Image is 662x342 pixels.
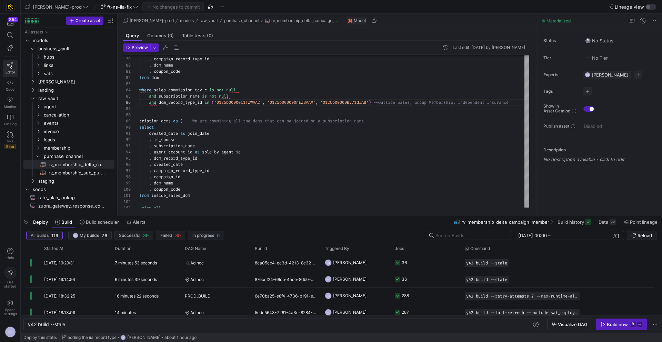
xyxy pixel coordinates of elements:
[149,143,151,149] span: ,
[4,122,17,126] span: Catalog
[86,219,119,225] span: Build scheduler
[139,205,151,211] span: union
[185,246,206,251] span: DAG Name
[123,62,131,68] div: 80
[26,304,654,321] div: Press SPACE to select this row.
[599,219,608,225] span: Data
[333,254,367,271] span: [PERSON_NAME]
[44,103,113,111] span: agent
[123,216,149,228] button: Alerts
[466,294,578,299] span: y42 build --retry-attempts 2 --max-runtime-all 1h
[133,219,146,225] span: Alerts
[23,53,114,61] div: Press SPACE to select this row.
[178,17,195,25] button: models
[222,17,261,25] button: purchase_channel
[185,288,211,304] span: PROD_BUILD
[26,254,654,271] div: Press SPACE to select this row.
[558,219,584,225] span: Build history
[185,118,306,124] span: -- We are combining all the dcms that can be joine
[402,288,409,304] div: 288
[470,246,490,251] span: Command
[543,72,578,77] span: Experts
[149,56,151,62] span: ,
[154,174,180,180] span: campaign_id
[33,185,113,193] span: seeds
[26,288,654,304] div: Press SPACE to select this row.
[180,18,194,23] span: models
[554,216,594,228] button: Build history
[369,100,371,105] span: )
[23,44,114,53] div: Press SPACE to select this row.
[202,93,207,99] span: is
[354,18,366,23] span: Model
[23,2,90,11] button: [PERSON_NAME]-prod
[154,149,192,155] span: agent_account_id
[132,45,148,50] span: Preview
[262,100,265,105] span: ,
[637,322,642,327] kbd: ⏎
[149,69,151,74] span: ,
[173,118,178,124] span: as
[217,87,224,93] span: not
[585,55,591,61] img: No tier
[154,162,183,167] span: created_date
[182,33,213,38] span: Table tests
[175,233,181,238] span: 30
[638,233,652,238] span: Reload
[139,87,151,93] span: where
[325,292,332,299] div: NS
[543,38,578,43] span: Status
[66,17,103,25] button: Create asset
[251,288,321,304] div: 6e70ba25-e8f4-4736-b191-e5a3ca37a852
[217,233,220,238] span: 0
[610,219,616,225] div: 2M
[154,187,180,192] span: coupon_code
[44,310,75,315] span: [DATE] 18:13:09
[28,321,65,327] span: y42 build --stale
[325,309,332,316] div: NS
[123,43,150,52] button: Preview
[44,144,113,152] span: membership
[115,310,136,315] y42-duration: 14 minutes
[631,322,636,327] kbd: ⌘
[68,231,112,240] button: NSMy builds76
[621,216,661,228] button: Point lineage
[23,185,114,193] div: Press SPACE to select this row.
[6,70,15,74] span: Editor
[518,233,547,238] input: Start datetime
[126,33,139,38] span: Query
[627,231,656,240] button: Reload
[23,61,114,69] div: Press SPACE to select this row.
[123,56,131,62] div: 79
[3,129,18,152] a: PRsBeta
[123,93,131,99] div: 85
[154,205,161,211] span: all
[149,155,151,161] span: ,
[466,261,507,265] span: y42 build --stale
[558,322,588,327] span: Visualize DAG
[139,124,154,130] span: select
[315,100,318,105] span: ,
[23,193,114,202] a: rate_plan_lookup​​​​​​
[23,135,114,144] div: Press SPACE to select this row.
[3,77,18,94] a: Code
[6,87,14,91] span: Code
[38,45,113,53] span: business_vault
[123,87,131,93] div: 84
[123,174,131,180] div: 98
[207,33,213,38] span: (0)
[52,216,75,228] button: Build
[333,304,367,320] span: [PERSON_NAME]
[209,93,217,99] span: not
[547,319,592,330] button: Visualize DAG
[164,335,197,340] span: about 1 hour ago
[154,137,175,142] span: is_spouse
[123,124,131,130] div: 90
[139,75,149,80] span: from
[44,277,75,282] span: [DATE] 19:14:56
[4,308,17,316] span: Space settings
[23,160,114,169] a: rv_membership_delta_campaign_member​​​​​​​​​​
[123,112,131,118] div: 88
[119,233,140,238] span: Successful
[607,322,628,327] div: Build now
